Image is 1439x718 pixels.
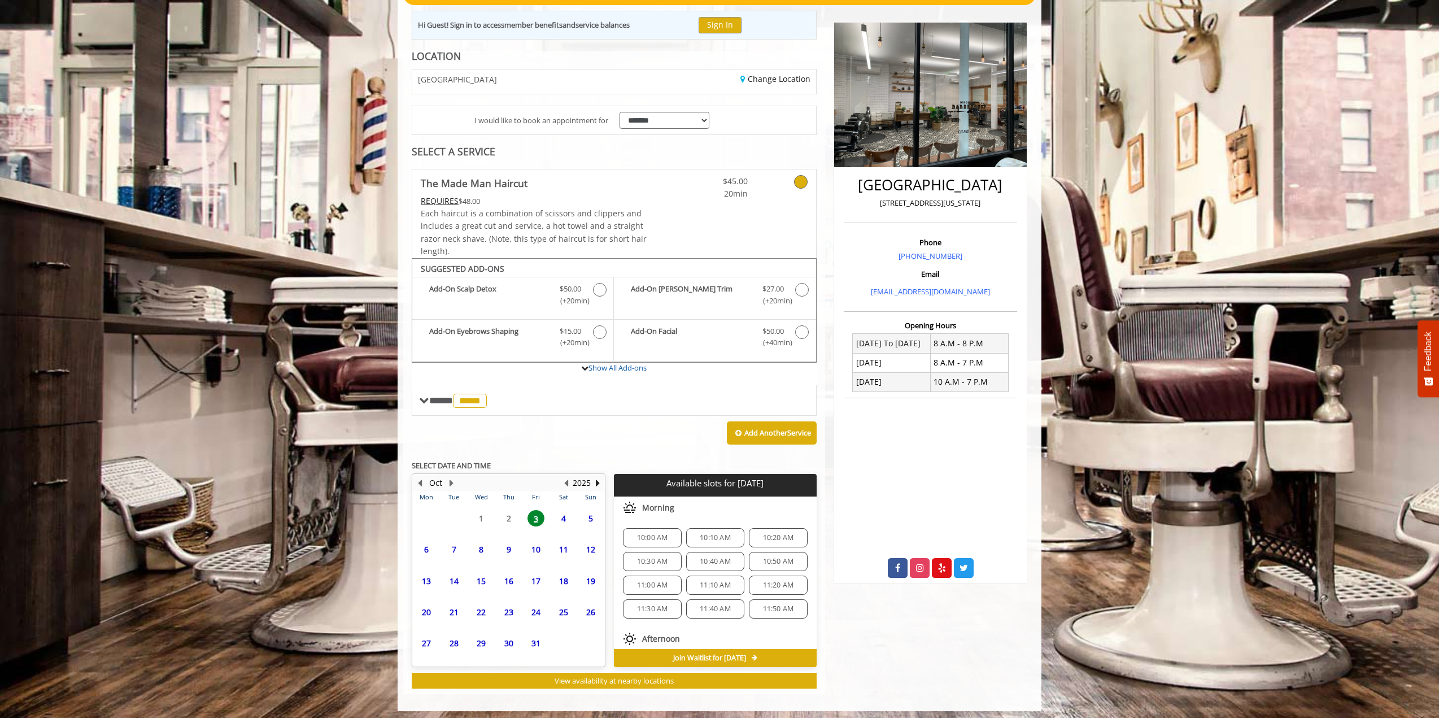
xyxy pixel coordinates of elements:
h3: Phone [847,238,1014,246]
td: Select day5 [577,503,605,534]
div: 11:50 AM [749,599,807,619]
b: SELECT DATE AND TIME [412,460,491,471]
span: Join Waitlist for [DATE] [673,654,746,663]
span: 12 [582,541,599,558]
b: Add-On Scalp Detox [429,283,548,307]
span: 10:20 AM [763,533,794,542]
div: 10:20 AM [749,528,807,547]
td: [DATE] To [DATE] [853,334,931,353]
div: 11:10 AM [686,576,744,595]
td: Select day10 [522,534,550,565]
a: [EMAIL_ADDRESS][DOMAIN_NAME] [871,286,990,297]
span: 29 [473,635,490,651]
div: 10:00 AM [623,528,681,547]
td: Select day4 [550,503,577,534]
span: 18 [555,573,572,589]
span: 8 [473,541,490,558]
b: The Made Man Haircut [421,175,527,191]
span: 21 [446,604,463,620]
span: 11:00 AM [637,581,668,590]
span: I would like to book an appointment for [474,115,608,127]
a: Change Location [740,73,810,84]
td: 8 A.M - 7 P.M [930,353,1008,372]
span: 16 [500,573,517,589]
td: Select day13 [413,565,440,597]
td: Select day15 [468,565,495,597]
label: Add-On Facial [620,325,810,352]
td: Select day19 [577,565,605,597]
td: Select day24 [522,597,550,628]
span: 10 [527,541,544,558]
div: 11:40 AM [686,599,744,619]
span: 10:30 AM [637,557,668,566]
td: Select day18 [550,565,577,597]
span: 23 [500,604,517,620]
span: Feedback [1423,332,1433,371]
td: Select day3 [522,503,550,534]
button: Sign In [699,17,742,33]
span: $27.00 [762,283,784,295]
td: Select day8 [468,534,495,565]
td: 10 A.M - 7 P.M [930,372,1008,391]
label: Add-On Scalp Detox [418,283,608,310]
button: Previous Month [415,477,424,489]
span: (+40min ) [756,337,790,349]
th: Thu [495,491,522,503]
div: 10:30 AM [623,552,681,571]
button: Oct [429,477,442,489]
div: 10:40 AM [686,552,744,571]
p: [STREET_ADDRESS][US_STATE] [847,197,1014,209]
span: 5 [582,510,599,526]
span: $50.00 [762,325,784,337]
span: 25 [555,604,572,620]
span: 4 [555,510,572,526]
label: Add-On Eyebrows Shaping [418,325,608,352]
span: $45.00 [681,175,748,188]
button: View availability at nearby locations [412,673,817,689]
span: $15.00 [560,325,581,337]
div: The Made Man Haircut Add-onS [412,258,817,363]
th: Wed [468,491,495,503]
span: [GEOGRAPHIC_DATA] [418,75,497,84]
label: Add-On Beard Trim [620,283,810,310]
td: Select day29 [468,628,495,659]
h3: Email [847,270,1014,278]
span: 19 [582,573,599,589]
td: Select day16 [495,565,522,597]
span: 11:40 AM [700,604,731,613]
td: Select day12 [577,534,605,565]
td: [DATE] [853,372,931,391]
a: Show All Add-ons [588,363,647,373]
td: [DATE] [853,353,931,372]
th: Sat [550,491,577,503]
span: 11 [555,541,572,558]
div: SELECT A SERVICE [412,146,817,157]
div: 10:10 AM [686,528,744,547]
b: Add-On [PERSON_NAME] Trim [631,283,751,307]
div: 11:00 AM [623,576,681,595]
span: 11:30 AM [637,604,668,613]
td: Select day25 [550,597,577,628]
th: Sun [577,491,605,503]
span: 28 [446,635,463,651]
button: Previous Year [561,477,570,489]
th: Tue [440,491,467,503]
td: Select day6 [413,534,440,565]
span: This service needs some Advance to be paid before we block your appointment [421,195,459,206]
td: Select day30 [495,628,522,659]
td: 8 A.M - 8 P.M [930,334,1008,353]
span: 22 [473,604,490,620]
td: Select day31 [522,628,550,659]
span: 11:20 AM [763,581,794,590]
img: morning slots [623,501,636,515]
h2: [GEOGRAPHIC_DATA] [847,177,1014,193]
span: Each haircut is a combination of scissors and clippers and includes a great cut and service, a ho... [421,208,647,256]
button: 2025 [573,477,591,489]
span: Afternoon [642,634,680,643]
td: Select day14 [440,565,467,597]
div: 11:30 AM [623,599,681,619]
span: (+20min ) [756,295,790,307]
b: Add-On Facial [631,325,751,349]
b: SUGGESTED ADD-ONS [421,263,504,274]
